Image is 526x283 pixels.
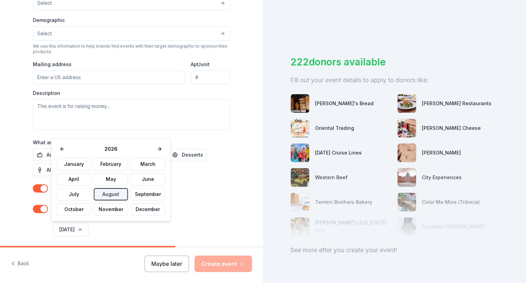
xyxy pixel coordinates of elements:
[47,151,84,159] span: Auction & raffle
[315,149,362,157] div: [DATE] Cruise Lines
[131,173,165,185] button: June
[33,17,65,24] label: Demographic
[47,166,64,174] span: Alcohol
[422,99,491,108] div: [PERSON_NAME] Restaurants
[33,61,72,68] label: Mailing address
[33,71,185,84] input: Enter a US address
[422,124,481,132] div: [PERSON_NAME] Cheese
[131,203,165,216] button: December
[422,149,461,157] div: [PERSON_NAME]
[398,119,416,137] img: photo for Murray's Cheese
[291,119,309,137] img: photo for Oriental Trading
[94,203,128,216] button: November
[33,90,60,97] label: Description
[94,158,128,170] button: February
[291,144,309,162] img: photo for Carnival Cruise Lines
[37,29,52,38] span: Select
[398,144,416,162] img: photo for Kendra Scott
[398,94,416,113] img: photo for Cameron Mitchell Restaurants
[290,75,499,86] div: Fill out your event details to apply to donors like:
[68,145,154,153] span: 2026
[33,26,230,41] button: Select
[94,173,128,185] button: May
[291,94,309,113] img: photo for Amy's Bread
[191,71,230,84] input: #
[57,158,91,170] button: January
[11,257,29,271] button: Back
[57,173,91,185] button: April
[33,44,230,54] div: We use this information to help brands find events with their target demographic to sponsor their...
[290,245,499,256] div: See more after you create your event!
[290,55,499,69] div: 222 donors available
[191,61,210,68] label: Apt/unit
[131,188,165,200] button: September
[94,188,128,200] button: August
[145,256,189,272] button: Maybe later
[53,223,89,236] button: [DATE]
[33,139,99,146] label: What are you looking for?
[57,203,91,216] button: October
[33,149,88,161] button: Auction & raffle
[131,158,165,170] button: March
[182,151,203,159] span: Desserts
[168,149,207,161] button: Desserts
[33,164,68,176] button: Alcohol
[57,188,91,200] button: July
[315,124,354,132] div: Oriental Trading
[315,99,374,108] div: [PERSON_NAME]'s Bread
